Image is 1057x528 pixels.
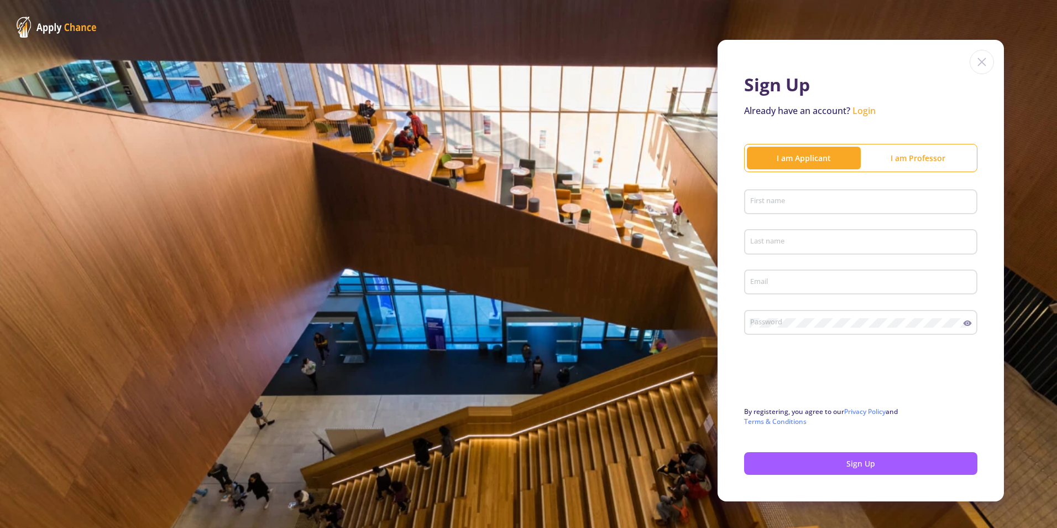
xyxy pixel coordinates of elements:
[747,152,861,164] div: I am Applicant
[970,50,994,74] img: close icon
[861,152,975,164] div: I am Professor
[744,355,912,398] iframe: reCAPTCHA
[852,105,876,117] a: Login
[844,407,886,416] a: Privacy Policy
[17,17,97,38] img: ApplyChance Logo
[744,104,977,117] p: Already have an account?
[744,407,977,427] p: By registering, you agree to our and
[744,452,977,475] button: Sign Up
[744,417,807,426] a: Terms & Conditions
[744,74,977,95] h1: Sign Up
